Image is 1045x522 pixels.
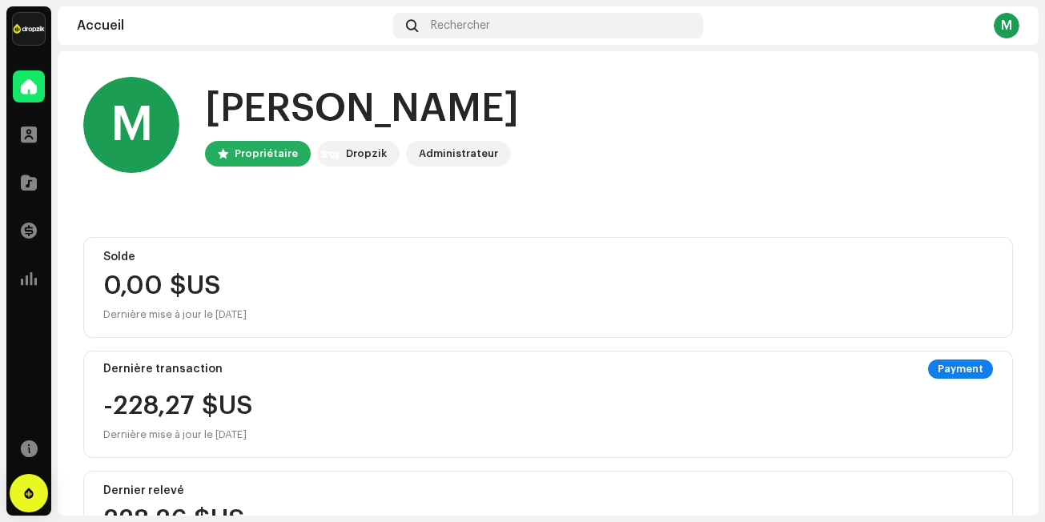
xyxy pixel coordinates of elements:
[10,474,48,512] div: Open Intercom Messenger
[928,359,993,379] div: Payment
[77,19,387,32] div: Accueil
[235,144,298,163] div: Propriétaire
[320,144,340,163] img: 6b198820-6d9f-4d8e-bd7e-78ab9e57ca24
[994,13,1019,38] div: M
[103,305,993,324] div: Dernière mise à jour le [DATE]
[13,13,45,45] img: 6b198820-6d9f-4d8e-bd7e-78ab9e57ca24
[103,484,993,497] div: Dernier relevé
[205,83,519,135] div: [PERSON_NAME]
[83,77,179,173] div: M
[346,144,387,163] div: Dropzik
[103,363,223,375] div: Dernière transaction
[103,251,993,263] div: Solde
[83,237,1013,338] re-o-card-value: Solde
[103,425,252,444] div: Dernière mise à jour le [DATE]
[419,144,498,163] div: Administrateur
[431,19,490,32] span: Rechercher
